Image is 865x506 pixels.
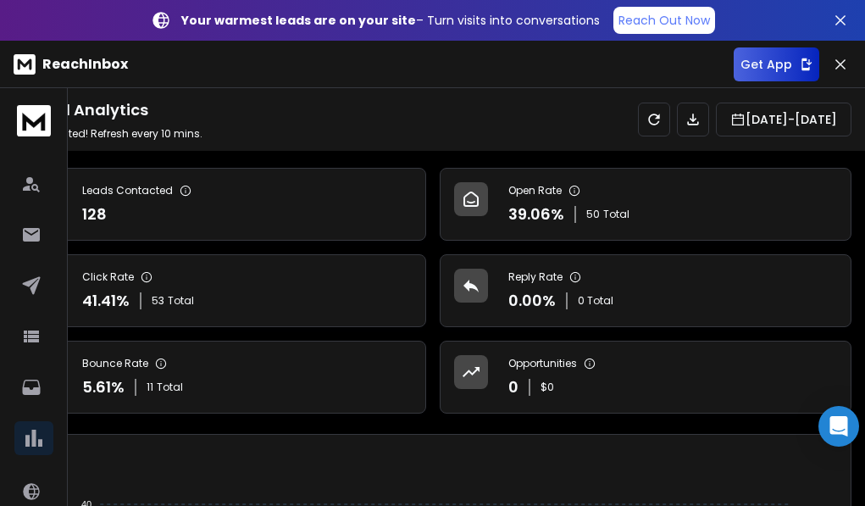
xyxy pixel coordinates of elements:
p: Reach Out Now [618,12,710,29]
p: Bounce Rate [82,357,148,370]
p: Click Rate [82,270,134,284]
h1: Overall Analytics [14,98,202,122]
p: $ 0 [541,381,554,394]
a: Opportunities0$0 [440,341,852,414]
a: Bounce Rate5.61%11Total [14,341,426,414]
p: 0.00 % [508,289,556,313]
button: [DATE]-[DATE] [716,103,851,136]
a: Click Rate41.41%53Total [14,254,426,327]
img: logo [17,105,51,136]
a: Reach Out Now [613,7,715,34]
a: Open Rate39.06%50Total [440,168,852,241]
p: 41.41 % [82,289,130,313]
span: 53 [152,294,164,308]
button: Get App [734,47,819,81]
a: Leads Contacted128 [14,168,426,241]
p: Leads Contacted [82,184,173,197]
span: 11 [147,381,153,394]
div: Open Intercom Messenger [818,406,859,447]
p: Opportunities [508,357,577,370]
span: Total [168,294,194,308]
p: 0 [508,375,518,399]
p: Stay updated! Refresh every 10 mins. [14,127,202,141]
p: 39.06 % [508,203,564,226]
a: Reply Rate0.00%0 Total [440,254,852,327]
p: Reply Rate [508,270,563,284]
p: 0 Total [578,294,613,308]
p: 5.61 % [82,375,125,399]
p: ReachInbox [42,54,128,75]
strong: Your warmest leads are on your site [181,12,416,29]
span: 50 [586,208,600,221]
p: Open Rate [508,184,562,197]
p: – Turn visits into conversations [181,12,600,29]
span: Total [157,381,183,394]
p: 128 [82,203,107,226]
span: Total [603,208,629,221]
